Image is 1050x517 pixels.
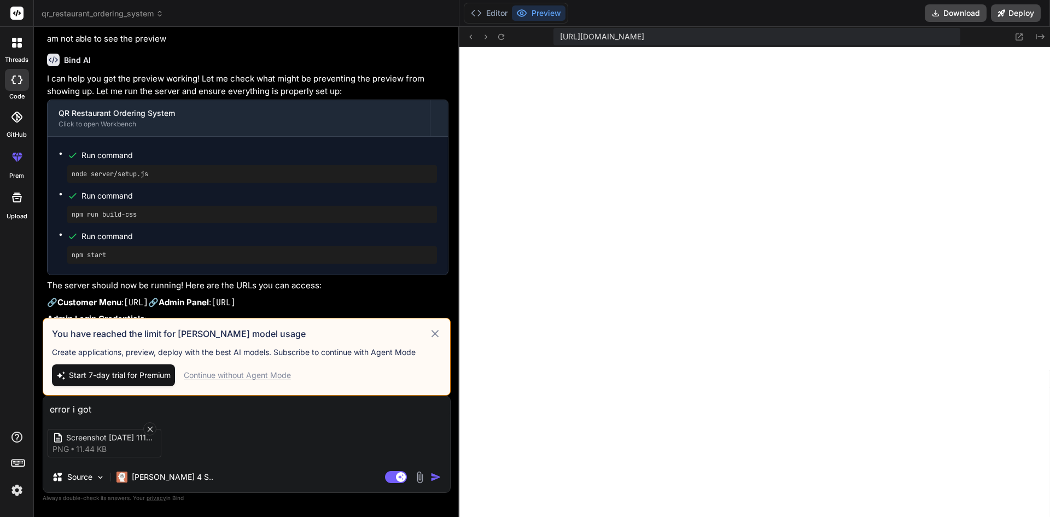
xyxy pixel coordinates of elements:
p: Source [67,472,92,483]
code: [URL] [211,297,236,308]
pre: npm start [72,251,433,259]
label: prem [9,171,24,181]
label: Upload [7,212,27,221]
div: Continue without Agent Mode [184,370,291,381]
label: threads [5,55,28,65]
button: Start 7-day trial for Premium [52,364,175,386]
h6: Bind AI [64,55,91,66]
pre: node server/setup.js [72,170,433,178]
pre: npm run build-css [72,210,433,219]
button: Download [925,4,987,22]
p: am not able to see the preview [47,33,448,45]
span: [URL][DOMAIN_NAME] [560,31,644,42]
img: Pick Models [96,473,105,482]
img: settings [8,481,26,499]
label: code [9,92,25,101]
span: privacy [147,495,166,501]
strong: Admin Panel [159,297,209,307]
strong: Admin Login Credentials: [47,313,147,324]
iframe: Preview [459,47,1050,517]
img: Claude 4 Sonnet [116,472,127,483]
button: Deploy [991,4,1041,22]
span: Screenshot [DATE] 111305 [66,432,154,444]
p: The server should now be running! Here are the URLs you can access: [47,280,448,292]
p: [PERSON_NAME] 4 S.. [132,472,213,483]
strong: Customer Menu [57,297,121,307]
p: Create applications, preview, deploy with the best AI models. Subscribe to continue with Agent Mode [52,347,441,358]
span: Run command [81,190,437,201]
p: I can help you get the preview working! Let me check what might be preventing the preview from sh... [47,73,448,97]
span: png [52,444,69,455]
span: Run command [81,231,437,242]
button: QR Restaurant Ordering SystemClick to open Workbench [48,100,430,136]
p: Always double-check its answers. Your in Bind [43,493,451,503]
img: icon [430,472,441,483]
label: GitHub [7,130,27,140]
div: Click to open Workbench [59,120,419,129]
code: [URL] [124,297,148,308]
textarea: error i got [43,396,450,416]
span: 11.44 KB [76,444,107,455]
span: Start 7-day trial for Premium [69,370,171,381]
img: attachment [413,471,426,484]
span: qr_restaurant_ordering_system [42,8,164,19]
button: Editor [466,5,512,21]
div: QR Restaurant Ordering System [59,108,419,119]
button: Preview [512,5,565,21]
p: 🔗 : 🔗 : [47,297,448,309]
span: Run command [81,150,437,161]
h3: You have reached the limit for [PERSON_NAME] model usage [52,327,429,340]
